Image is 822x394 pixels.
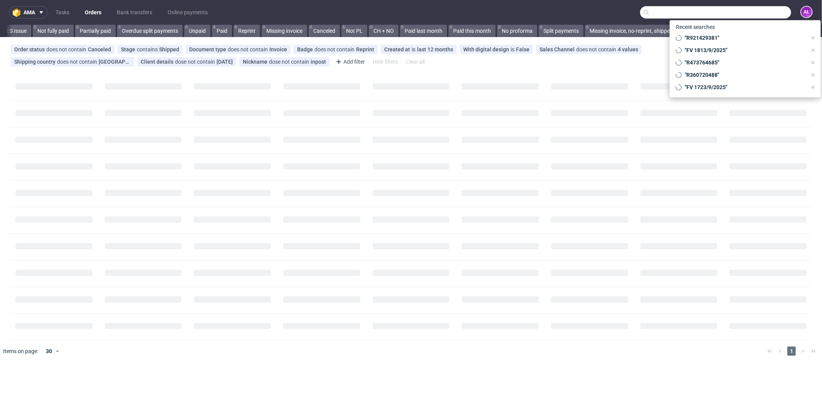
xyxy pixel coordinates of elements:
[243,59,269,65] span: Nickname
[371,56,400,67] div: Hide filters
[80,6,106,19] a: Orders
[297,46,314,52] span: Badge
[585,25,677,37] a: Missing invoice, no-reprint, shipped
[682,34,807,42] span: "R921429381"
[309,25,340,37] a: Canceled
[682,46,807,54] span: "FV 1813/9/2025"
[88,46,111,52] div: Canceled
[787,347,796,356] span: 1
[13,8,24,17] img: logo
[516,46,530,52] div: False
[333,56,366,68] div: Add filter
[137,46,159,52] span: contains
[511,46,516,52] span: is
[356,46,374,52] div: Reprint
[682,71,807,79] span: "R360720488"
[75,25,116,37] a: Partially paid
[801,7,812,17] figcaption: AŁ
[141,59,175,65] span: Client details
[184,25,210,37] a: Unpaid
[341,25,367,37] a: Not PL
[417,46,453,52] div: last 12 months
[618,46,638,52] div: 4 values
[234,25,260,37] a: Reprint
[163,6,212,19] a: Online payments
[159,46,179,52] div: Shipped
[121,46,137,52] span: Stage
[3,347,38,355] span: Items on page:
[217,59,233,65] div: [DATE]
[46,46,88,52] span: does not contain
[384,46,412,52] span: Created at
[449,25,496,37] a: Paid this month
[682,83,807,91] span: "FV 1723/9/2025"
[400,25,447,37] a: Paid last month
[189,46,228,52] span: Document type
[212,25,232,37] a: Paid
[673,21,718,33] span: Recent searches
[269,46,287,52] div: Invoice
[175,59,217,65] span: dose not contain
[463,46,511,52] span: With digital design
[117,25,183,37] a: Overdue split payments
[314,46,356,52] span: does not contain
[9,6,48,19] button: ama
[51,6,74,19] a: Tasks
[540,46,576,52] span: Sales Channel
[57,59,99,65] span: does not contain
[311,59,326,65] div: inpost
[269,59,311,65] span: dose not contain
[14,59,57,65] span: Shipping country
[497,25,537,37] a: No proforma
[404,56,426,67] div: Clear all
[369,25,398,37] a: CH + NO
[112,6,157,19] a: Bank transfers
[99,59,131,65] div: [GEOGRAPHIC_DATA]
[41,346,55,357] div: 30
[682,59,807,66] span: "R473764685"
[24,10,35,15] span: ama
[228,46,269,52] span: does not contain
[14,46,46,52] span: Order status
[576,46,618,52] span: does not contain
[262,25,307,37] a: Missing invoice
[539,25,583,37] a: Split payments
[33,25,74,37] a: Not fully paid
[412,46,417,52] span: is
